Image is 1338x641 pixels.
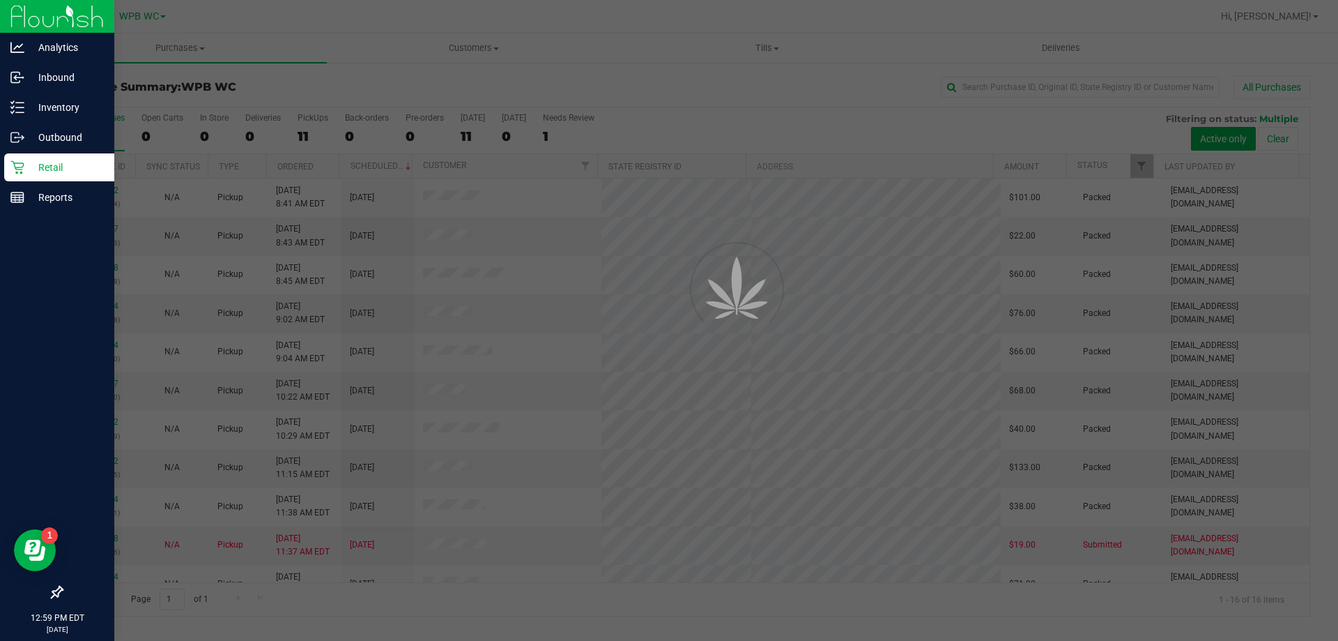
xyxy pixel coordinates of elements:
[10,40,24,54] inline-svg: Analytics
[6,624,108,635] p: [DATE]
[10,160,24,174] inline-svg: Retail
[6,612,108,624] p: 12:59 PM EDT
[24,129,108,146] p: Outbound
[24,39,108,56] p: Analytics
[24,69,108,86] p: Inbound
[14,529,56,571] iframe: Resource center
[10,100,24,114] inline-svg: Inventory
[10,70,24,84] inline-svg: Inbound
[24,159,108,176] p: Retail
[24,189,108,206] p: Reports
[41,527,58,544] iframe: Resource center unread badge
[24,99,108,116] p: Inventory
[10,130,24,144] inline-svg: Outbound
[10,190,24,204] inline-svg: Reports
